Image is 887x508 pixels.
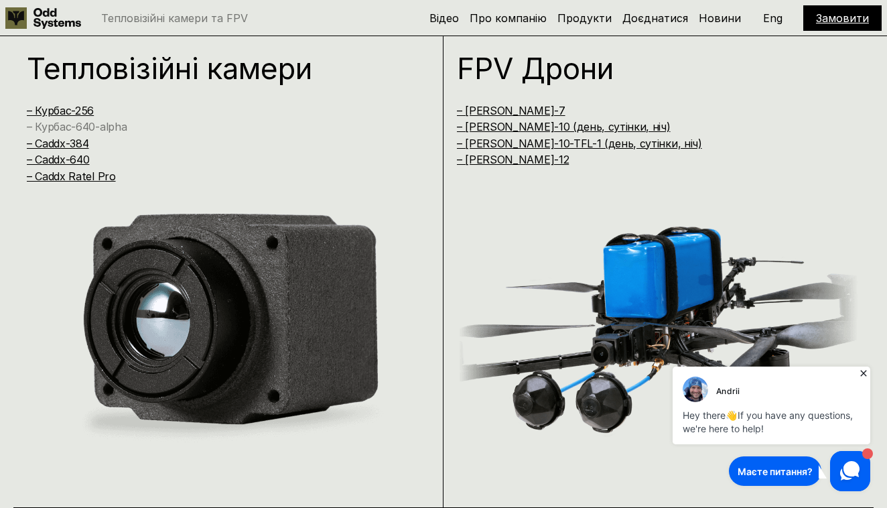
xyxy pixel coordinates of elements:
a: Продукти [557,11,612,25]
a: – Caddx-384 [27,137,88,150]
a: Про компанію [470,11,547,25]
p: Тепловізійні камери та FPV [101,13,248,23]
iframe: HelpCrunch [669,363,874,495]
p: Eng [763,13,782,23]
a: – [PERSON_NAME]-7 [457,104,565,117]
a: – [PERSON_NAME]-10-TFL-1 (день, сутінки, ніч) [457,137,702,150]
a: Замовити [816,11,869,25]
a: Новини [699,11,741,25]
a: – Caddx-640 [27,153,89,166]
a: – [PERSON_NAME]-12 [457,153,569,166]
a: – [PERSON_NAME]-10 (день, сутінки, ніч) [457,120,671,133]
a: – Caddx Ratel Pro [27,170,116,183]
a: – Курбас-640-alpha [27,120,127,133]
h1: Тепловізійні камери [27,54,406,83]
a: Доєднатися [622,11,688,25]
h1: FPV Дрони [457,54,836,83]
a: – Курбас-256 [27,104,94,117]
a: Відео [429,11,459,25]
